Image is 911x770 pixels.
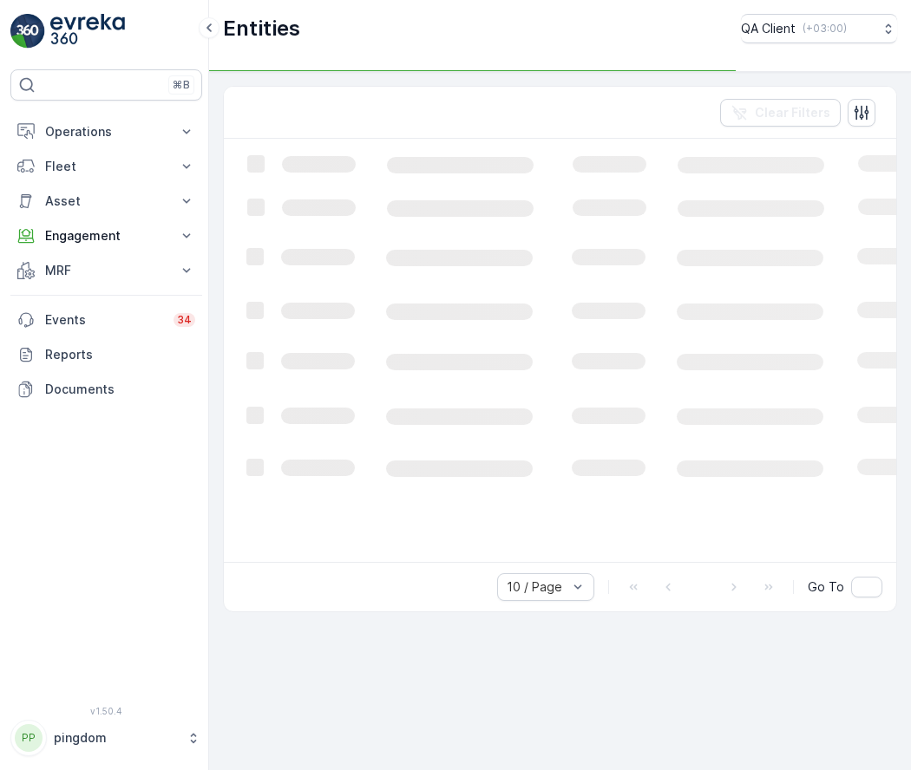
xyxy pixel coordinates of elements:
[10,253,202,288] button: MRF
[741,14,897,43] button: QA Client(+03:00)
[10,303,202,337] a: Events34
[720,99,841,127] button: Clear Filters
[173,78,190,92] p: ⌘B
[15,724,43,752] div: PP
[10,219,202,253] button: Engagement
[50,14,125,49] img: logo_light-DOdMpM7g.png
[45,381,195,398] p: Documents
[755,104,830,121] p: Clear Filters
[10,149,202,184] button: Fleet
[45,227,167,245] p: Engagement
[45,311,163,329] p: Events
[45,192,167,210] p: Asset
[45,158,167,175] p: Fleet
[10,372,202,407] a: Documents
[10,337,202,372] a: Reports
[45,262,167,279] p: MRF
[223,15,300,42] p: Entities
[10,14,45,49] img: logo
[10,720,202,756] button: PPpingdom
[177,313,192,327] p: 34
[803,22,847,36] p: ( +03:00 )
[54,729,178,747] p: pingdom
[10,184,202,219] button: Asset
[808,578,844,596] span: Go To
[10,114,202,149] button: Operations
[45,346,195,363] p: Reports
[10,706,202,716] span: v 1.50.4
[45,123,167,140] p: Operations
[741,20,796,37] p: QA Client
